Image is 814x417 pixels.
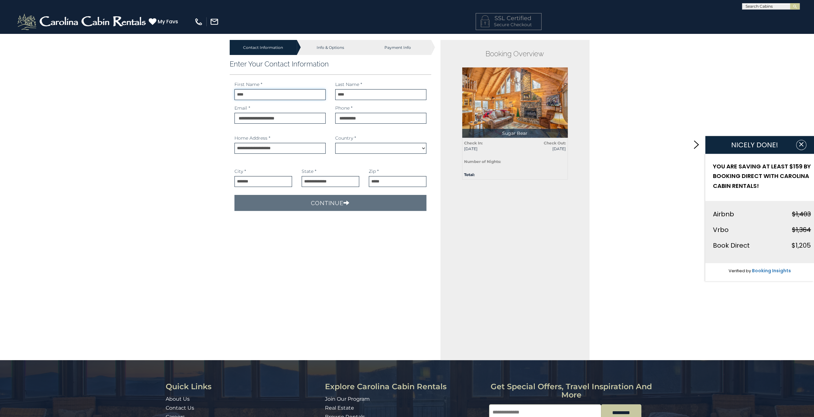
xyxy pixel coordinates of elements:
[149,18,180,26] a: My Favs
[752,267,791,274] a: Booking Insights
[462,67,568,138] img: 1714396835_thumbnail.jpeg
[713,161,811,191] h2: YOU ARE SAVING AT LEAST $159 BY BOOKING DIRECT WITH CAROLINA CABIN RENTALS!
[335,105,352,111] label: Phone *
[713,141,796,149] h1: NICELY DONE!
[234,168,246,174] label: City *
[464,146,510,151] span: [DATE]
[166,396,190,402] a: About Us
[464,159,501,164] strong: Number of Nights:
[369,168,379,174] label: Zip *
[464,172,475,177] strong: Total:
[234,195,427,211] button: Continue
[481,15,489,27] img: LOCKICON1.png
[302,168,316,174] label: State *
[729,268,751,274] span: Verified by
[234,81,262,88] label: First Name *
[335,135,356,141] label: Country *
[792,225,811,234] strike: $1,364
[462,129,568,138] p: Sugar Bear
[16,12,149,31] img: White-1-2.png
[335,81,362,88] label: Last Name *
[230,60,431,68] h3: Enter Your Contact Information
[792,210,811,219] strike: $1,403
[520,146,566,151] span: [DATE]
[462,50,568,58] h2: Booking Overview
[489,382,653,399] h3: Get special offers, travel inspiration and more
[325,382,484,391] h3: Explore Carolina Cabin Rentals
[194,17,203,26] img: phone-regular-white.png
[210,17,219,26] img: mail-regular-white.png
[158,18,178,26] span: My Favs
[325,396,370,402] a: Join Our Program
[713,241,750,250] span: Book Direct
[792,240,811,251] div: $1,205
[166,405,194,411] a: Contact Us
[234,105,250,111] label: Email *
[481,15,536,22] h4: SSL Certified
[464,141,483,145] strong: Check In:
[713,224,729,235] div: Vrbo
[713,209,734,220] div: Airbnb
[481,21,536,28] p: Secure Checkout
[544,141,566,145] strong: Check Out:
[325,405,354,411] a: Real Estate
[166,382,320,391] h3: Quick Links
[234,135,270,141] label: Home Address *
